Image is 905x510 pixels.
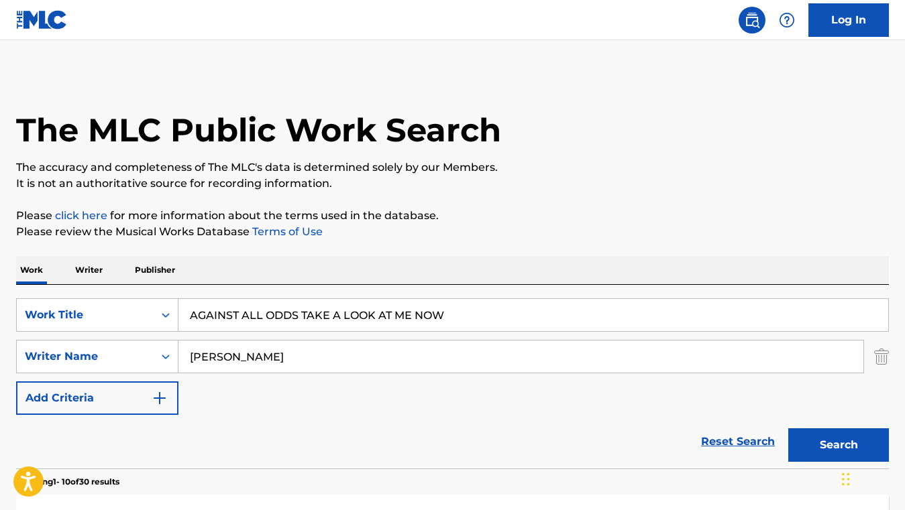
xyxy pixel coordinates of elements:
[131,256,179,284] p: Publisher
[16,256,47,284] p: Work
[788,428,889,462] button: Search
[16,224,889,240] p: Please review the Musical Works Database
[16,10,68,29] img: MLC Logo
[774,7,800,34] div: Help
[744,12,760,28] img: search
[874,340,889,373] img: Delete Criterion
[71,256,107,284] p: Writer
[16,208,889,224] p: Please for more information about the terms used in the database.
[250,225,323,238] a: Terms of Use
[739,7,765,34] a: Public Search
[16,160,889,176] p: The accuracy and completeness of The MLC's data is determined solely by our Members.
[16,110,501,150] h1: The MLC Public Work Search
[16,381,178,415] button: Add Criteria
[16,176,889,192] p: It is not an authoritative source for recording information.
[25,307,146,323] div: Work Title
[16,298,889,468] form: Search Form
[838,446,905,510] iframe: Chat Widget
[808,3,889,37] a: Log In
[152,390,168,406] img: 9d2ae6d4665cec9f34b9.svg
[694,427,782,456] a: Reset Search
[25,348,146,365] div: Writer Name
[842,459,850,499] div: Drag
[16,476,119,488] p: Showing 1 - 10 of 30 results
[779,12,795,28] img: help
[55,209,107,222] a: click here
